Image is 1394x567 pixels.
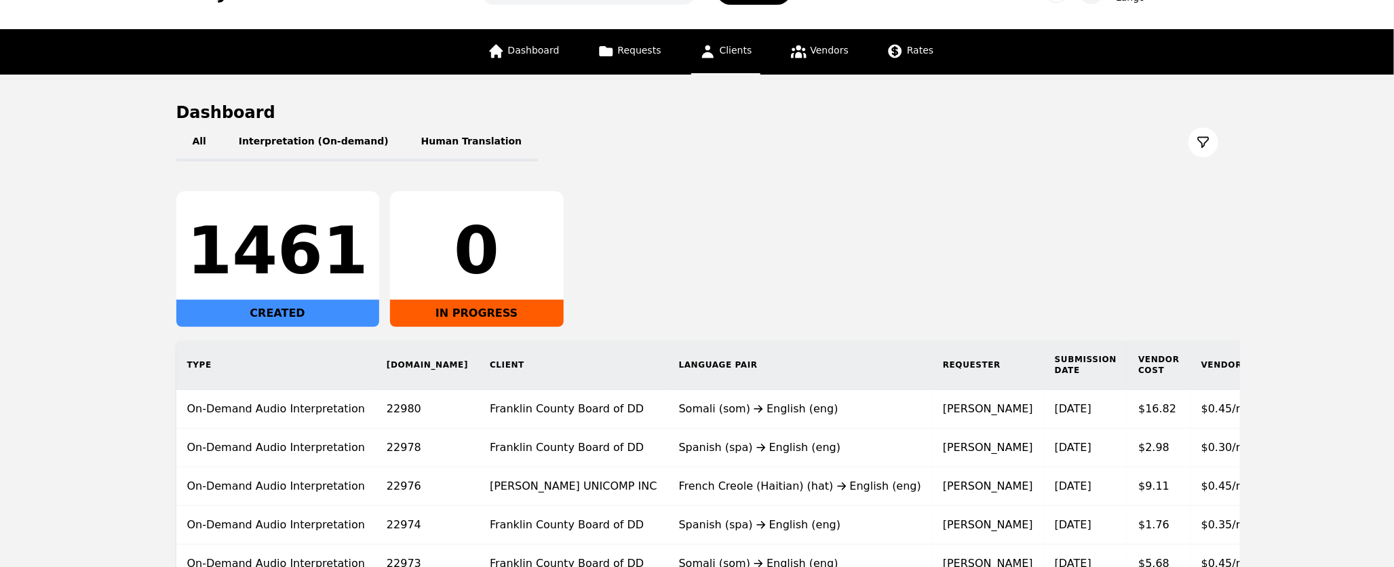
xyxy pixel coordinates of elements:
[1044,340,1127,390] th: Submission Date
[668,340,932,390] th: Language Pair
[176,102,1218,123] h1: Dashboard
[932,467,1044,506] td: [PERSON_NAME]
[176,300,379,327] div: CREATED
[390,300,564,327] div: IN PROGRESS
[907,45,933,56] span: Rates
[176,390,376,429] td: On-Demand Audio Interpretation
[479,467,668,506] td: [PERSON_NAME] UNICOMP INC
[1055,402,1091,415] time: [DATE]
[405,123,539,161] button: Human Translation
[176,506,376,545] td: On-Demand Audio Interpretation
[1127,340,1190,390] th: Vendor Cost
[811,45,849,56] span: Vendors
[376,390,479,429] td: 22980
[1127,390,1190,429] td: $16.82
[479,340,668,390] th: Client
[589,29,670,75] a: Requests
[479,506,668,545] td: Franklin County Board of DD
[187,218,368,283] div: 1461
[401,218,553,283] div: 0
[176,467,376,506] td: On-Demand Audio Interpretation
[376,340,479,390] th: [DOMAIN_NAME]
[679,478,921,494] div: French Creole (Haitian) (hat) English (eng)
[782,29,857,75] a: Vendors
[1055,480,1091,492] time: [DATE]
[932,506,1044,545] td: [PERSON_NAME]
[1201,518,1275,531] span: $0.35/minute
[1127,467,1190,506] td: $9.11
[1190,340,1285,390] th: Vendor Rate
[176,123,222,161] button: All
[479,429,668,467] td: Franklin County Board of DD
[376,467,479,506] td: 22976
[1127,429,1190,467] td: $2.98
[1201,402,1275,415] span: $0.45/minute
[376,506,479,545] td: 22974
[1055,441,1091,454] time: [DATE]
[1127,506,1190,545] td: $1.76
[618,45,661,56] span: Requests
[479,390,668,429] td: Franklin County Board of DD
[1188,128,1218,157] button: Filter
[878,29,942,75] a: Rates
[1201,441,1275,454] span: $0.30/minute
[222,123,405,161] button: Interpretation (On-demand)
[176,429,376,467] td: On-Demand Audio Interpretation
[932,390,1044,429] td: [PERSON_NAME]
[679,439,921,456] div: Spanish (spa) English (eng)
[480,29,568,75] a: Dashboard
[1201,480,1275,492] span: $0.45/minute
[932,340,1044,390] th: Requester
[679,401,921,417] div: Somali (som) English (eng)
[376,429,479,467] td: 22978
[508,45,560,56] span: Dashboard
[679,517,921,533] div: Spanish (spa) English (eng)
[1055,518,1091,531] time: [DATE]
[932,429,1044,467] td: [PERSON_NAME]
[176,340,376,390] th: Type
[720,45,752,56] span: Clients
[691,29,760,75] a: Clients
